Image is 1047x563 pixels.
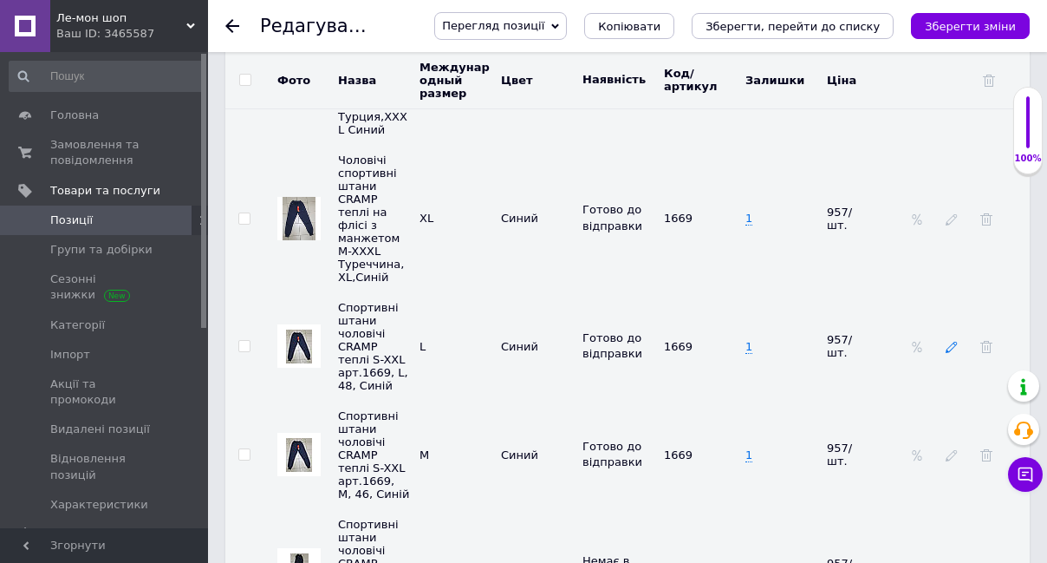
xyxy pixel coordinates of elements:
[578,52,660,109] th: Наявність
[501,74,533,87] span: Цвет
[582,331,642,360] span: Готово до відправки
[827,333,852,359] span: 957/ шт.
[442,19,544,32] span: Перегляд позиції
[823,52,904,109] th: Ціна
[50,213,93,228] span: Позиції
[1014,153,1042,165] div: 100%
[827,442,852,468] span: 957/ шт.
[501,448,538,462] span: Синий
[1013,87,1043,174] div: 100% Якість заповнення
[1008,457,1043,492] button: Чат з покупцем
[664,448,693,462] span: 1669
[501,212,538,225] span: Синий
[419,212,433,225] span: XL
[664,212,693,225] span: 1669
[745,448,752,462] span: 1
[50,272,160,303] span: Сезонні знижки
[598,20,660,33] span: Копіювати
[50,137,160,168] span: Замовлення та повідомлення
[745,212,752,226] span: 1
[50,183,160,199] span: Товари та послуги
[334,52,415,109] th: Назва
[827,206,852,232] span: 957/ шт.
[338,301,408,392] span: Спортивні штани чоловічі CRAMP теплі S-XXL арт.1669, L, 48, Синій
[56,26,208,42] div: Ваш ID: 3465587
[419,448,429,462] span: M
[50,497,148,513] span: Характеристики
[264,52,334,109] th: Фото
[56,10,186,26] span: Ле-мон шоп
[582,440,642,468] span: Готово до відправки
[745,340,752,354] span: 1
[50,318,105,333] span: Категорії
[50,451,160,482] span: Відновлення позицій
[50,108,99,123] span: Головна
[50,422,150,437] span: Видалені позиції
[741,52,823,109] th: Залишки
[925,20,1016,33] i: Зберегти зміни
[692,13,894,39] button: Зберегти, перейти до списку
[660,52,741,109] th: Код/артикул
[338,409,409,501] span: Спортивні штани чоловічі CRAMP теплі S-XXL арт.1669, M, 46, Синій
[50,376,160,408] span: Акції та промокоди
[664,340,693,353] span: 1669
[419,61,490,100] span: Международный размер
[50,527,179,542] span: [DEMOGRAPHIC_DATA]
[419,340,426,353] span: L
[501,340,538,353] span: Синий
[9,61,205,92] input: Пошук
[50,347,90,363] span: Імпорт
[584,13,674,39] button: Копіювати
[582,203,642,232] span: Готово до відправки
[338,154,404,284] span: Чоловічі спортивні штани CRAMP теплі на флісі з манжетом M-XXXL Туреччина,XL,Синій
[50,242,153,258] span: Групи та добірки
[706,20,880,33] i: Зберегти, перейти до списку
[911,13,1030,39] button: Зберегти зміни
[225,19,239,33] div: Повернутися назад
